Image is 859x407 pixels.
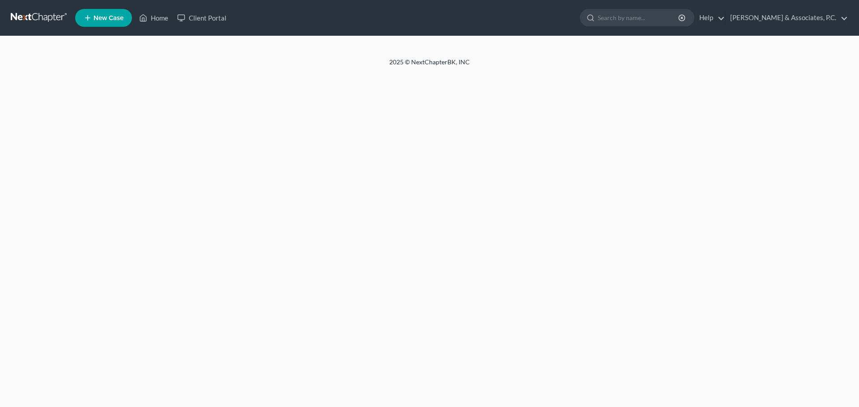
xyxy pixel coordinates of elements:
input: Search by name... [598,9,680,26]
span: New Case [94,15,123,21]
a: Client Portal [173,10,231,26]
div: 2025 © NextChapterBK, INC [174,58,685,74]
a: Home [135,10,173,26]
a: [PERSON_NAME] & Associates, P.C. [726,10,848,26]
a: Help [695,10,725,26]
